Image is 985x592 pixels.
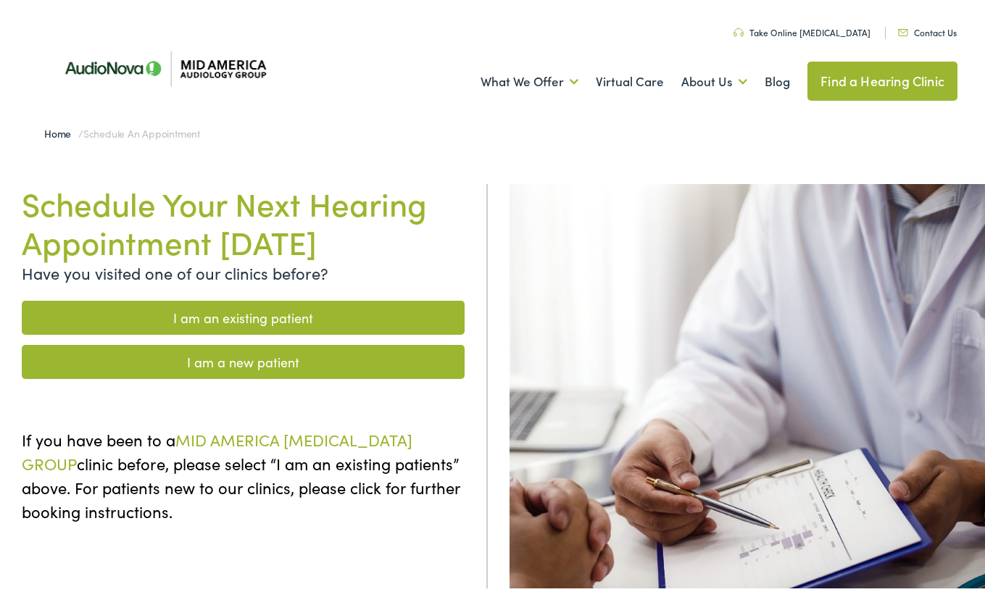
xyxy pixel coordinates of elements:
[733,22,870,35] a: Take Online [MEDICAL_DATA]
[765,51,790,105] a: Blog
[44,122,78,137] a: Home
[44,122,200,137] span: /
[481,51,578,105] a: What We Offer
[22,297,465,331] a: I am an existing patient
[681,51,747,105] a: About Us
[83,122,200,137] span: Schedule an Appointment
[596,51,664,105] a: Virtual Care
[22,425,412,471] span: MID AMERICA [MEDICAL_DATA] GROUP
[22,257,465,281] p: Have you visited one of our clinics before?
[22,424,465,520] p: If you have been to a clinic before, please select “I am an existing patients” above. For patient...
[807,58,957,97] a: Find a Hearing Clinic
[733,25,744,33] img: utility icon
[898,25,908,33] img: utility icon
[22,341,465,375] a: I am a new patient
[22,180,465,257] h1: Schedule Your Next Hearing Appointment [DATE]
[898,22,957,35] a: Contact Us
